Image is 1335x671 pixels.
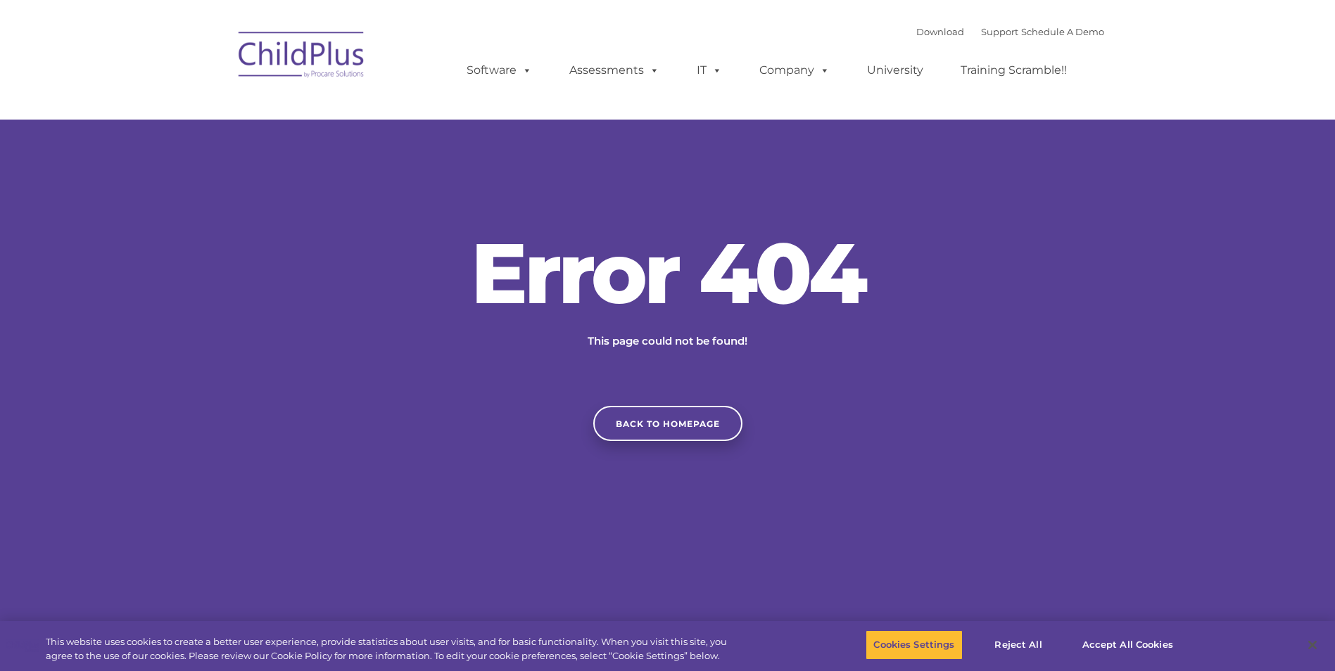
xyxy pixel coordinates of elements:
button: Accept All Cookies [1075,630,1181,660]
font: | [916,26,1104,37]
p: This page could not be found! [520,333,816,350]
a: Software [453,56,546,84]
a: Assessments [555,56,673,84]
a: Schedule A Demo [1021,26,1104,37]
a: Support [981,26,1018,37]
a: Back to homepage [593,406,742,441]
img: ChildPlus by Procare Solutions [232,22,372,92]
div: This website uses cookies to create a better user experience, provide statistics about user visit... [46,635,734,663]
h2: Error 404 [457,231,879,315]
button: Cookies Settings [866,630,962,660]
a: Training Scramble!! [947,56,1081,84]
a: Download [916,26,964,37]
a: IT [683,56,736,84]
a: University [853,56,937,84]
button: Reject All [975,630,1063,660]
a: Company [745,56,844,84]
button: Close [1297,630,1328,660]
